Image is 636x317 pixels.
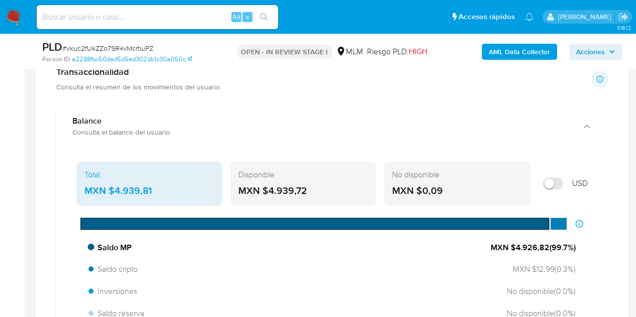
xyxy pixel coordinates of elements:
a: Salir [618,12,628,22]
input: Buscar usuario o caso... [37,11,278,24]
span: 3.161.2 [616,24,631,32]
span: s [246,12,249,22]
a: a2288fbc50dad5d5ed302db1c30a050c [72,55,192,64]
p: OPEN - IN REVIEW STAGE I [237,45,332,59]
div: MLM [336,46,363,57]
button: search-icon [253,10,274,24]
span: Accesos rápidos [459,12,515,22]
button: AML Data Collector [482,44,557,60]
b: PLD [42,39,62,55]
a: Notificaciones [525,13,533,21]
span: Riesgo PLD: [367,46,427,57]
button: Acciones [569,44,622,60]
b: AML Data Collector [489,44,550,60]
p: loui.hernandezrodriguez@mercadolibre.com.mx [558,12,614,22]
span: HIGH [409,46,427,57]
b: Person ID [42,55,70,64]
span: Acciones [576,44,605,60]
span: Alt [232,12,240,22]
span: # vkuc2fUkZZo7SR4vMcrtiuPZ [62,43,153,53]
